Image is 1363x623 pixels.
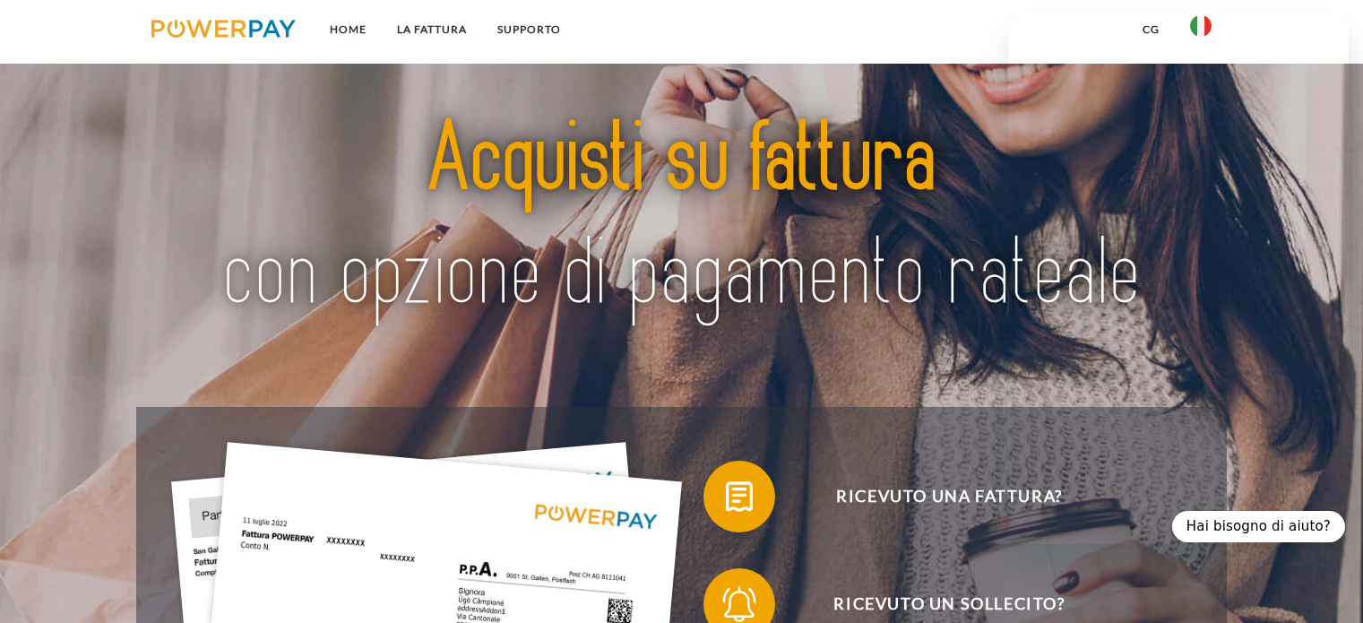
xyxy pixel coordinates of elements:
[482,13,576,46] a: Supporto
[1127,13,1175,46] a: CG
[1291,551,1349,609] iframe: Pulsante per aprire la finestra di messaggistica, conversazione in corso
[315,13,382,46] a: Home
[703,461,1169,532] button: Ricevuto una fattura?
[1008,14,1349,544] iframe: Finestra di messaggistica
[717,474,762,519] img: qb_bill.svg
[729,461,1169,532] span: Ricevuto una fattura?
[203,63,1159,374] img: title-powerpay_it.svg
[151,20,296,38] img: logo-powerpay.svg
[382,13,482,46] a: LA FATTURA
